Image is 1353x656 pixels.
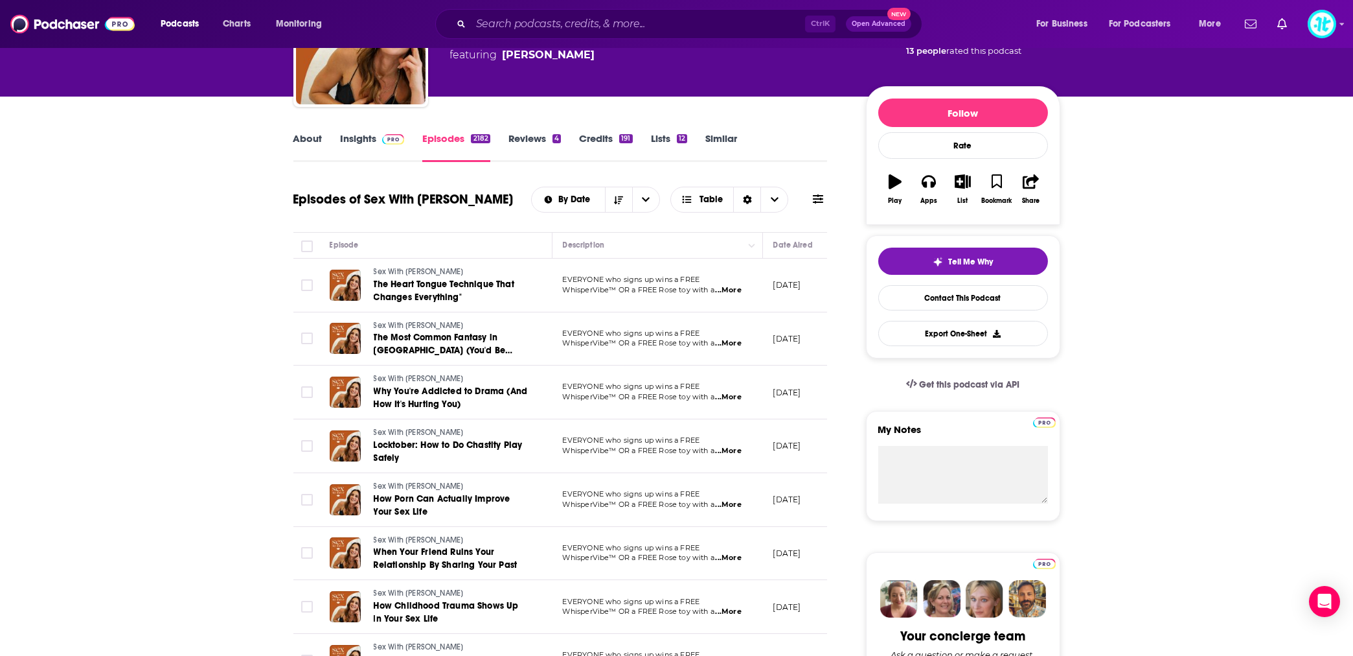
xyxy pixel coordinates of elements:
a: Episodes2182 [422,132,490,162]
div: Bookmark [981,197,1012,205]
a: InsightsPodchaser Pro [341,132,405,162]
button: open menu [632,187,659,212]
button: Play [878,166,912,213]
a: Pro website [1033,416,1056,428]
span: Open Advanced [852,21,905,27]
span: The Heart Tongue Technique That Changes Everything" [374,279,514,303]
button: Follow [878,99,1048,127]
img: Podchaser Pro [1033,559,1056,569]
button: open menu [1100,14,1190,34]
div: 191 [619,134,632,143]
p: [DATE] [773,333,801,344]
img: Podchaser Pro [382,134,405,145]
button: Share [1014,166,1047,213]
a: Sex With [PERSON_NAME] [374,373,529,385]
span: Toggle select row [301,440,313,452]
button: Apps [912,166,946,213]
span: EVERYONE who signs up wins a FREE [563,382,700,391]
a: Similar [705,132,737,162]
span: Sex With [PERSON_NAME] [374,428,464,437]
span: Why You're Addicted to Drama (And How It's Hurting You) [374,386,528,410]
span: By Date [558,195,595,204]
a: When Your Friend Ruins Your Relationship By Sharing Your Past [374,546,529,572]
span: Locktober: How to Do Chastity Play Safely [374,439,523,463]
span: When Your Friend Ruins Your Relationship By Sharing Your Past [374,546,517,570]
span: Toggle select row [301,494,313,506]
span: Charts [223,15,251,33]
span: WhisperVibe™ OR a FREE Rose toy with a [563,500,715,509]
span: Sex With [PERSON_NAME] [374,482,464,491]
div: Description [563,237,604,253]
div: 4 [552,134,561,143]
button: open menu [152,14,216,34]
span: Get this podcast via API [919,379,1019,390]
span: Toggle select row [301,601,313,613]
img: tell me why sparkle [933,257,943,267]
button: open menu [1027,14,1104,34]
h1: Episodes of Sex With [PERSON_NAME] [293,191,514,207]
span: ...More [716,338,742,349]
button: Column Actions [744,238,760,253]
span: Monitoring [276,15,322,33]
div: 2182 [471,134,490,143]
div: Your concierge team [900,628,1025,644]
div: Episode [330,237,359,253]
img: Sydney Profile [880,580,918,618]
p: [DATE] [773,440,801,451]
span: ...More [716,392,742,403]
a: Pro website [1033,557,1056,569]
span: Ctrl K [805,16,836,32]
button: List [946,166,979,213]
span: EVERYONE who signs up wins a FREE [563,489,700,498]
span: rated this podcast [946,46,1021,56]
a: Sex With [PERSON_NAME] [374,427,529,439]
a: Why You're Addicted to Drama (And How It's Hurting You) [374,385,529,411]
span: Toggle select row [301,333,313,344]
span: EVERYONE who signs up wins a FREE [563,597,700,606]
a: Credits191 [579,132,632,162]
a: Show notifications dropdown [1272,13,1292,35]
button: Open AdvancedNew [846,16,911,32]
a: Podchaser - Follow, Share and Rate Podcasts [10,12,135,36]
span: The Most Common Fantasy in [GEOGRAPHIC_DATA] (You'd Be Surprised) [374,332,513,369]
div: Date Aired [773,237,813,253]
span: Table [699,195,723,204]
p: [DATE] [773,494,801,505]
span: Sex With [PERSON_NAME] [374,642,464,651]
span: Toggle select row [301,386,313,398]
span: ...More [716,500,742,510]
div: Rate [878,132,1048,159]
a: How Porn Can Actually Improve Your Sex Life [374,493,529,519]
span: More [1199,15,1221,33]
a: About [293,132,323,162]
span: Logged in as ImpactTheory [1308,10,1336,38]
a: Lists12 [651,132,687,162]
a: Show notifications dropdown [1240,13,1262,35]
button: tell me why sparkleTell Me Why [878,248,1048,275]
button: Export One-Sheet [878,321,1048,346]
a: How Childhood Trauma Shows Up in Your Sex Life [374,600,529,626]
div: List [958,197,968,205]
a: Sex With [PERSON_NAME] [374,320,529,332]
a: Locktober: How to Do Chastity Play Safely [374,439,529,465]
input: Search podcasts, credits, & more... [471,14,805,34]
a: Contact This Podcast [878,285,1048,310]
span: For Business [1036,15,1087,33]
span: New [887,8,911,20]
span: ...More [716,285,742,296]
span: WhisperVibe™ OR a FREE Rose toy with a [563,446,715,455]
span: How Porn Can Actually Improve Your Sex Life [374,493,510,517]
h2: Choose List sort [531,187,660,213]
span: EVERYONE who signs up wins a FREE [563,275,700,284]
span: Sex With [PERSON_NAME] [374,589,464,598]
span: ...More [716,446,742,456]
button: Choose View [670,187,789,213]
div: Sort Direction [733,187,760,212]
a: The Heart Tongue Technique That Changes Everything" [374,278,529,304]
button: Bookmark [980,166,1014,213]
span: featuring [450,47,718,63]
a: Sex With [PERSON_NAME] [374,481,529,493]
img: User Profile [1308,10,1336,38]
span: ...More [716,553,742,563]
span: Tell Me Why [948,257,993,267]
